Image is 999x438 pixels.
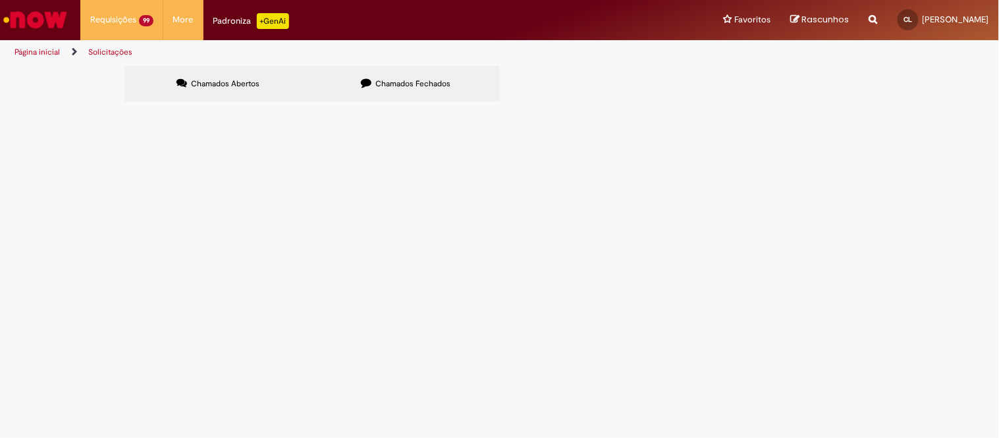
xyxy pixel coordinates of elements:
div: Padroniza [213,13,289,29]
span: Favoritos [735,13,771,26]
ul: Trilhas de página [10,40,656,65]
span: 99 [139,15,153,26]
img: ServiceNow [1,7,69,33]
span: Chamados Abertos [191,78,259,89]
span: CL [904,15,913,24]
a: Rascunhos [791,14,850,26]
span: More [173,13,194,26]
span: Requisições [90,13,136,26]
span: Rascunhos [802,13,850,26]
a: Solicitações [88,47,132,57]
a: Página inicial [14,47,60,57]
p: +GenAi [257,13,289,29]
span: [PERSON_NAME] [923,14,989,25]
span: Chamados Fechados [375,78,450,89]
